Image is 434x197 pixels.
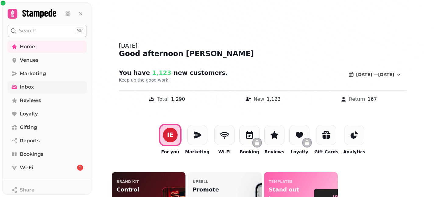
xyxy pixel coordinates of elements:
[193,179,208,184] p: upsell
[8,81,87,93] a: Inbox
[20,137,40,144] span: Reports
[119,42,407,50] div: [DATE]
[150,69,171,76] span: 1,123
[20,124,37,131] span: Gifting
[20,70,46,77] span: Marketing
[8,148,87,160] a: Bookings
[20,97,41,104] span: Reviews
[119,68,236,77] h2: You have new customer s .
[20,151,43,158] span: Bookings
[8,41,87,53] a: Home
[20,110,38,118] span: Loyalty
[20,186,34,194] span: Share
[167,132,173,138] div: I E
[218,149,231,155] p: Wi-Fi
[119,77,275,83] p: Keep up the good work!
[19,27,36,35] p: Search
[356,72,394,77] span: [DATE] — [DATE]
[161,149,179,155] p: For you
[343,149,365,155] p: Analytics
[8,94,87,107] a: Reviews
[314,149,338,155] p: Gift Cards
[8,184,87,196] button: Share
[8,54,87,66] a: Venues
[8,108,87,120] a: Loyalty
[8,25,87,37] button: Search⌘K
[117,179,139,184] p: Brand Kit
[8,67,87,80] a: Marketing
[20,83,34,91] span: Inbox
[8,135,87,147] a: Reports
[20,57,38,64] span: Venues
[240,149,259,155] p: Booking
[269,179,293,184] p: templates
[265,149,284,155] p: Reviews
[79,166,81,170] span: 1
[291,149,308,155] p: Loyalty
[75,27,84,34] div: ⌘K
[8,121,87,133] a: Gifting
[20,164,33,171] span: Wi-Fi
[8,162,87,174] a: Wi-Fi1
[119,49,407,59] div: Good afternoon [PERSON_NAME]
[343,68,406,81] button: [DATE] —[DATE]
[185,149,210,155] p: Marketing
[20,43,35,50] span: Home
